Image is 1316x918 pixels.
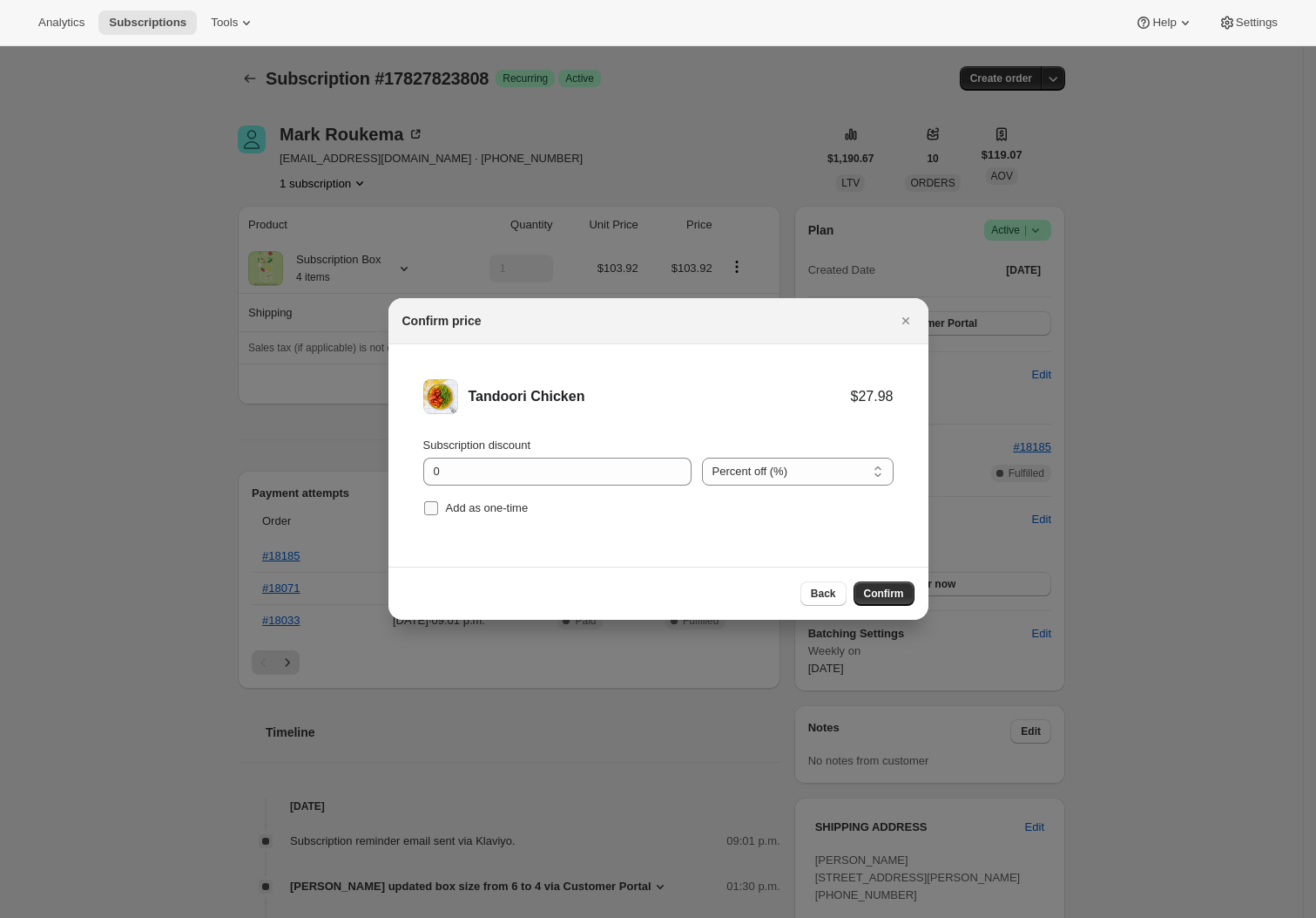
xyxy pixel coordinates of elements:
span: Settings [1236,16,1278,30]
div: Tandoori Chicken [469,388,851,405]
span: Tools [211,16,238,30]
span: Analytics [38,16,84,30]
span: Subscription discount [423,439,531,452]
button: Confirm [854,581,914,606]
span: Add as one-time [446,501,529,514]
div: $27.98 [851,388,894,405]
h2: Confirm price [402,312,482,330]
button: Back [800,581,847,606]
button: Close [894,309,918,333]
span: Subscriptions [109,16,186,30]
button: Help [1124,10,1204,35]
button: Subscriptions [98,10,197,35]
button: Settings [1208,10,1288,35]
button: Analytics [28,10,95,35]
span: Help [1152,16,1176,30]
button: Tools [200,10,266,35]
span: Back [811,587,836,601]
img: Tandoori Chicken [423,379,458,414]
span: Confirm [864,587,904,601]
